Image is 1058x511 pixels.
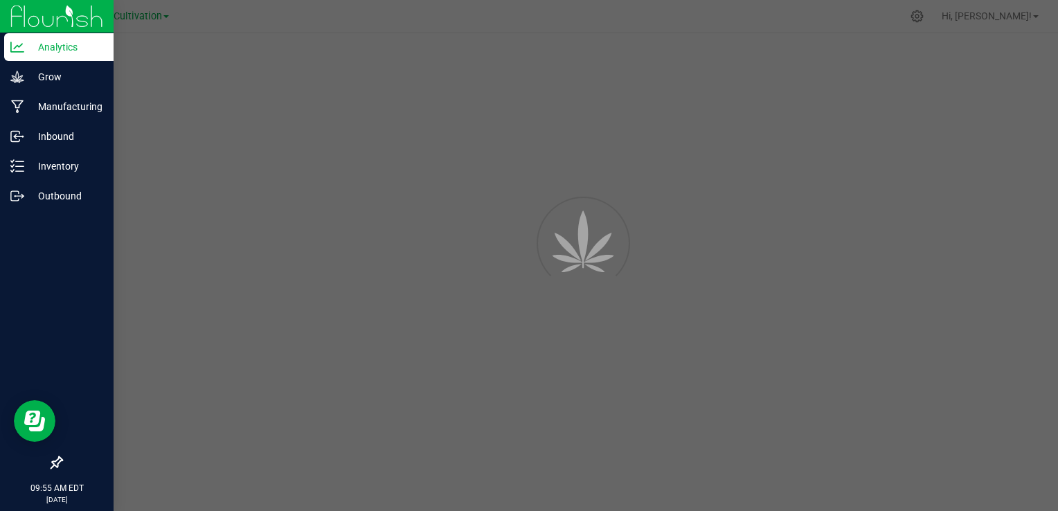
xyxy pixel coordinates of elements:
inline-svg: Grow [10,70,24,84]
p: 09:55 AM EDT [6,482,107,494]
inline-svg: Inventory [10,159,24,173]
inline-svg: Analytics [10,40,24,54]
p: Inventory [24,158,107,174]
p: Inbound [24,128,107,145]
inline-svg: Outbound [10,189,24,203]
inline-svg: Manufacturing [10,100,24,114]
p: Manufacturing [24,98,107,115]
p: Grow [24,69,107,85]
inline-svg: Inbound [10,129,24,143]
p: Outbound [24,188,107,204]
p: Analytics [24,39,107,55]
iframe: Resource center [14,400,55,442]
p: [DATE] [6,494,107,505]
